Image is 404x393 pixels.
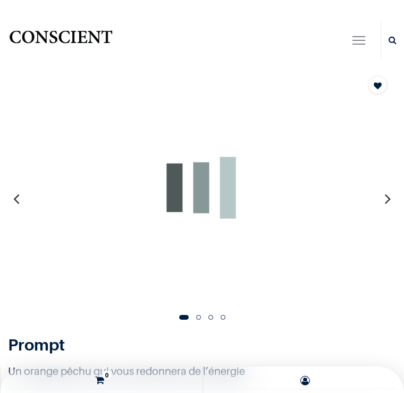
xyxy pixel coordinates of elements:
button: Add to wishlist [368,76,387,94]
a: 0 [3,366,200,393]
iframe: Tidio Chat [349,324,399,374]
span: Add to wishlist [374,82,382,90]
h4: Un orange pêchu qui vous redonnera de l’énergie [8,363,396,379]
img: Product image [85,71,318,304]
h1: Prompt [8,335,338,354]
img: Conscient [8,26,114,54]
a: Logo of Conscient [8,26,114,54]
sup: 0 [102,371,111,380]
